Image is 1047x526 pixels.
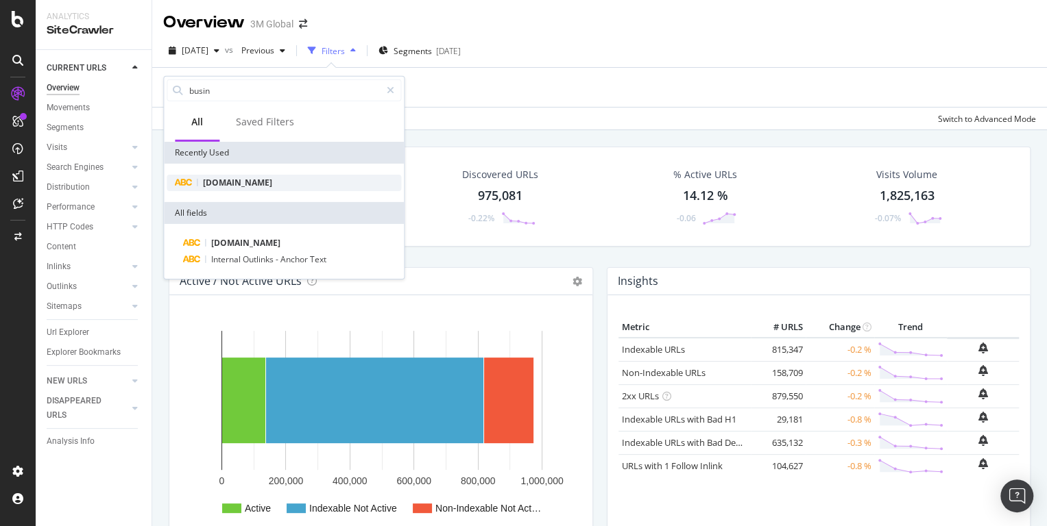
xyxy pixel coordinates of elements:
h4: Active / Not Active URLs [180,272,302,290]
span: Previous [236,45,274,56]
th: # URLS [751,317,806,338]
div: HTTP Codes [47,220,93,234]
h4: Insights [618,272,658,290]
div: CURRENT URLS [47,61,106,75]
button: Switch to Advanced Mode [932,108,1036,129]
span: [DOMAIN_NAME] [203,177,272,188]
td: 815,347 [751,338,806,362]
a: DISAPPEARED URLS [47,394,128,423]
a: Search Engines [47,160,128,175]
button: Previous [236,40,291,62]
div: Visits Volume [876,168,937,181]
a: Indexable URLs with Bad Description [622,436,771,449]
a: Url Explorer [47,325,142,340]
a: Indexable URLs with Bad H1 [622,413,736,425]
a: NEW URLS [47,374,128,388]
div: DISAPPEARED URLS [47,394,116,423]
th: Change [806,317,874,338]
div: Visits [47,140,67,155]
div: 3M Global [250,17,293,31]
span: Segments [394,45,432,57]
div: -0.06 [676,212,695,224]
div: Distribution [47,180,90,195]
a: Segments [47,121,142,135]
td: 104,627 [751,454,806,477]
a: Analysis Info [47,434,142,449]
th: Metric [618,317,751,338]
input: Search by field name [188,80,381,101]
td: -0.8 % [806,454,874,477]
a: Overview [47,81,142,95]
i: Options [573,277,582,286]
td: -0.2 % [806,384,874,408]
text: 200,000 [269,475,304,486]
a: Visits [47,140,128,155]
div: Recently Used [164,142,404,164]
td: -0.8 % [806,408,874,431]
div: Overview [47,81,80,95]
div: bell-plus [978,458,988,469]
div: 975,081 [478,187,522,205]
a: Indexable URLs [622,343,685,355]
text: 400,000 [333,475,368,486]
td: 158,709 [751,361,806,384]
a: Distribution [47,180,128,195]
text: 600,000 [396,475,431,486]
text: Active [245,503,271,514]
div: Overview [163,11,245,34]
text: 0 [219,475,225,486]
div: Saved Filters [236,115,294,129]
a: Movements [47,101,142,115]
td: 635,132 [751,431,806,454]
span: [DOMAIN_NAME] [211,237,280,249]
div: -0.22% [468,212,494,224]
div: Performance [47,200,95,214]
div: bell-plus [978,388,988,399]
text: Non-Indexable Not Act… [435,503,541,514]
div: Outlinks [47,279,77,294]
a: 2xx URLs [622,390,659,402]
a: Performance [47,200,128,214]
button: [DATE] [163,40,225,62]
td: -0.2 % [806,361,874,384]
td: 879,550 [751,384,806,408]
div: SiteCrawler [47,23,141,38]
div: Segments [47,121,84,135]
td: -0.2 % [806,338,874,362]
span: vs [225,44,236,55]
div: Analysis Info [47,434,95,449]
div: bell-plus [978,365,988,376]
div: -0.07% [875,212,901,224]
div: Analytics [47,11,141,23]
div: Movements [47,101,90,115]
span: Outlinks [243,253,276,265]
a: HTTP Codes [47,220,128,234]
div: Search Engines [47,160,104,175]
div: [DATE] [436,45,461,57]
div: Explorer Bookmarks [47,345,121,360]
span: Anchor [280,253,310,265]
div: All fields [164,202,404,224]
div: 14.12 % [682,187,727,205]
div: arrow-right-arrow-left [299,19,307,29]
text: 1,000,000 [520,475,563,486]
div: 1,825,163 [880,187,935,205]
div: NEW URLS [47,374,87,388]
div: Switch to Advanced Mode [938,113,1036,125]
span: 2025 Sep. 28th [182,45,208,56]
a: Non-Indexable URLs [622,366,706,379]
a: Inlinks [47,260,128,274]
div: All [191,115,203,129]
div: Inlinks [47,260,71,274]
div: bell-plus [978,342,988,353]
div: bell-plus [978,412,988,423]
a: URLs with 1 Follow Inlink [622,460,723,472]
text: Indexable Not Active [309,503,397,514]
span: Text [310,253,326,265]
a: Sitemaps [47,299,128,314]
td: 29,181 [751,408,806,431]
a: Content [47,240,142,254]
th: Trend [874,317,947,338]
div: Open Intercom Messenger [1000,479,1033,512]
div: Url Explorer [47,325,89,340]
